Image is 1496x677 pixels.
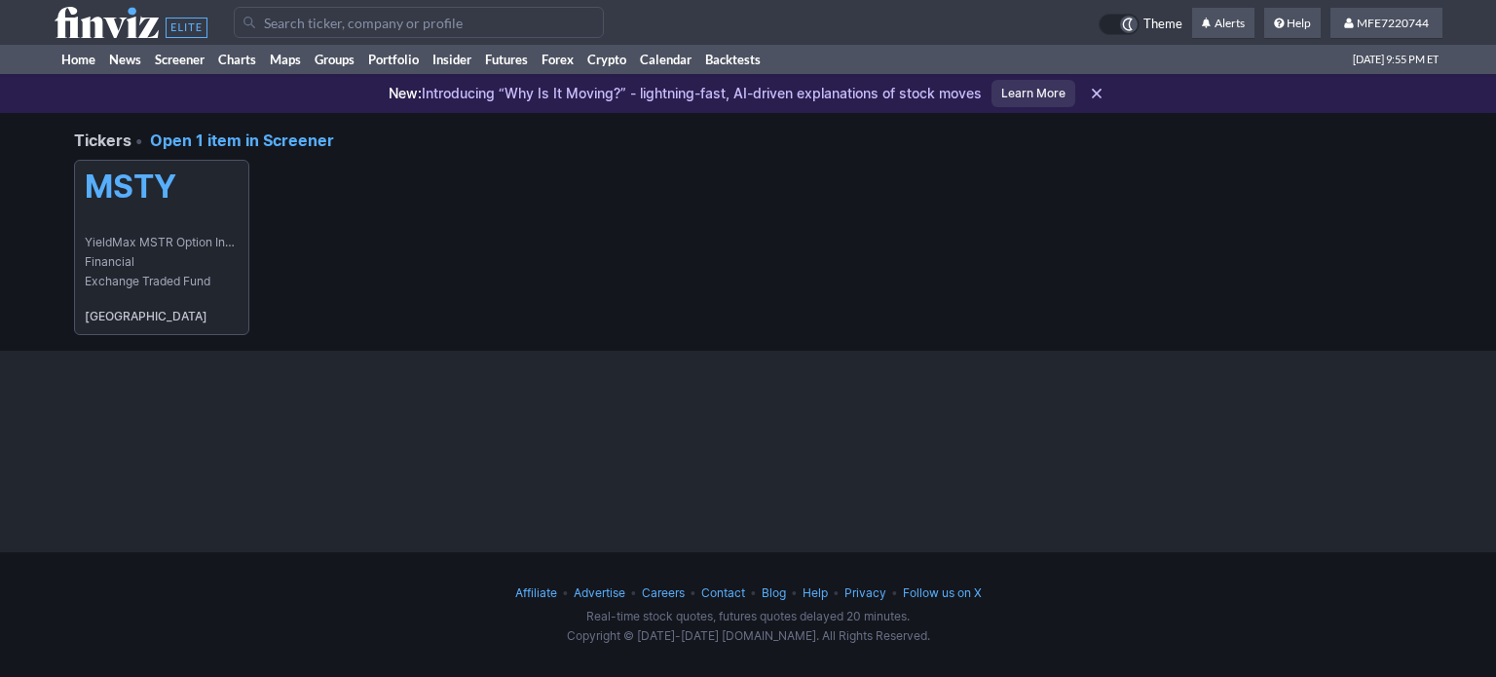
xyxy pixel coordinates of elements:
[150,131,334,150] a: Open 1 item in Screener
[102,45,148,74] a: News
[308,45,361,74] a: Groups
[148,45,211,74] a: Screener
[1353,45,1439,74] span: [DATE] 9:55 PM ET
[633,45,698,74] a: Calendar
[74,160,249,335] a: MSTY YieldMax MSTR Option Income Strategy ETF Financial Exchange Traded Fund [GEOGRAPHIC_DATA]
[234,7,604,38] input: Search
[889,585,900,600] span: •
[426,45,478,74] a: Insider
[85,233,239,252] span: YieldMax MSTR Option Income Strategy ETF
[1330,8,1442,39] a: MFE7220744
[85,169,239,206] h5: MSTY
[1192,8,1254,39] a: Alerts
[642,585,685,600] a: Careers
[844,585,886,600] a: Privacy
[560,585,571,600] span: •
[991,80,1075,107] a: Learn More
[748,585,759,600] span: •
[135,131,142,150] span: •
[535,45,580,74] a: Forex
[85,272,239,291] span: Exchange Traded Fund
[831,585,841,600] span: •
[803,585,828,600] a: Help
[85,307,239,326] b: [GEOGRAPHIC_DATA]
[478,45,535,74] a: Futures
[789,585,800,600] span: •
[580,45,633,74] a: Crypto
[55,45,102,74] a: Home
[74,113,1423,160] h4: Tickers
[211,45,263,74] a: Charts
[85,252,239,272] span: Financial
[1264,8,1321,39] a: Help
[361,45,426,74] a: Portfolio
[762,585,786,600] a: Blog
[389,85,422,101] span: New:
[701,585,745,600] a: Contact
[1143,14,1182,35] span: Theme
[688,585,698,600] span: •
[903,585,982,600] a: Follow us on X
[1099,14,1182,35] a: Theme
[515,585,557,600] a: Affiliate
[263,45,308,74] a: Maps
[698,45,767,74] a: Backtests
[574,585,625,600] a: Advertise
[628,585,639,600] span: •
[1357,16,1429,30] span: MFE7220744
[389,84,982,103] p: Introducing “Why Is It Moving?” - lightning-fast, AI-driven explanations of stock moves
